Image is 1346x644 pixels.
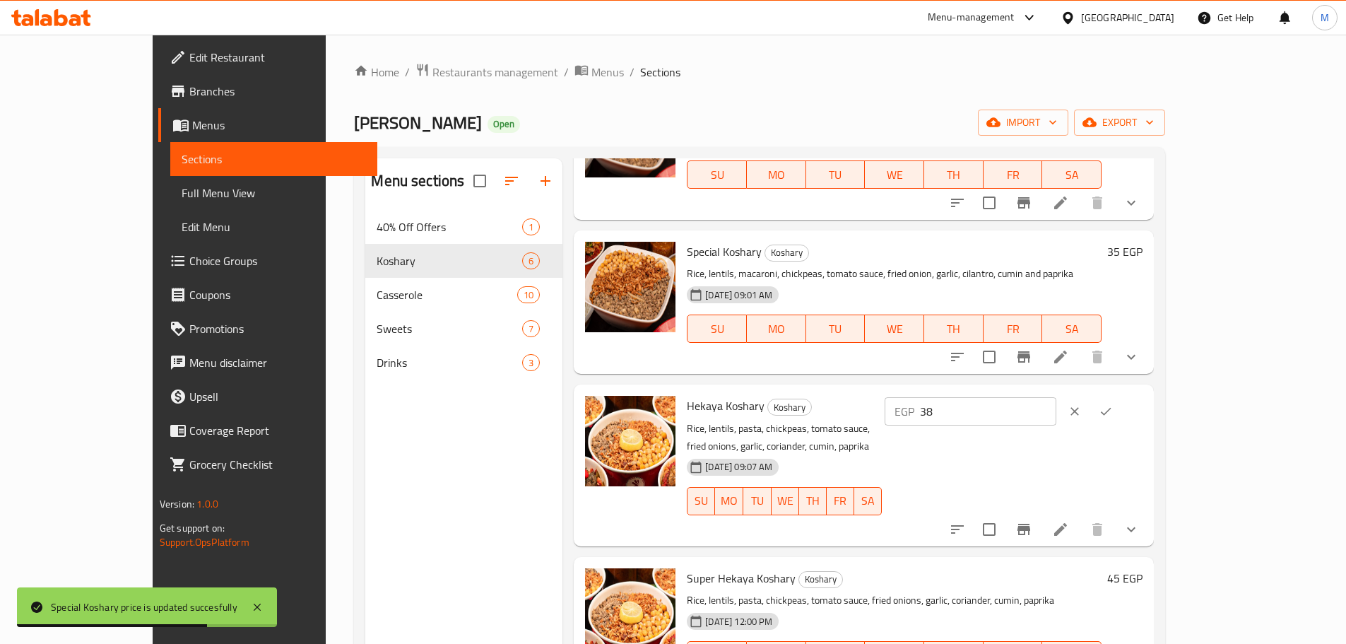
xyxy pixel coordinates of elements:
[585,242,675,332] img: Special Koshary
[365,204,562,385] nav: Menu sections
[1080,186,1114,220] button: delete
[930,165,978,185] span: TH
[1074,110,1165,136] button: export
[523,322,539,336] span: 7
[158,414,377,447] a: Coverage Report
[764,245,809,262] div: Koshary
[832,491,849,511] span: FR
[687,568,796,589] span: Super Hekaya Koshary
[160,533,249,551] a: Support.OpsPlatform
[940,186,974,220] button: sort-choices
[798,571,843,588] div: Koshary
[488,116,520,133] div: Open
[1114,340,1148,374] button: show more
[1114,186,1148,220] button: show more
[989,319,1037,339] span: FR
[854,487,882,515] button: SA
[158,447,377,481] a: Grocery Checklist
[747,315,806,343] button: MO
[768,399,811,416] span: Koshary
[1042,315,1102,343] button: SA
[870,319,919,339] span: WE
[687,592,1102,609] p: Rice, lentils, pasta, chickpeas, tomato sauce, fried onions, garlic, coriander, cumin, paprika
[170,142,377,176] a: Sections
[747,160,806,189] button: MO
[365,210,562,244] div: 40% Off Offers1
[721,491,738,511] span: MO
[170,176,377,210] a: Full Menu View
[465,166,495,196] span: Select all sections
[799,571,842,587] span: Koshary
[687,265,1102,283] p: Rice, lentils, macaroni, chickpeas, tomato sauce, fried onion, garlic, cilantro, cumin and paprika
[189,286,366,303] span: Coupons
[415,63,558,81] a: Restaurants management
[1059,396,1090,427] button: clear
[1085,114,1154,131] span: export
[1081,10,1174,25] div: [GEOGRAPHIC_DATA]
[640,64,680,81] span: Sections
[1048,165,1096,185] span: SA
[812,319,860,339] span: TU
[805,491,821,511] span: TH
[371,170,464,192] h2: Menu sections
[1114,513,1148,546] button: show more
[767,399,812,416] div: Koshary
[158,74,377,108] a: Branches
[806,315,866,343] button: TU
[752,165,801,185] span: MO
[51,599,237,615] div: Special Koshary price is updated succesfully
[160,495,194,513] span: Version:
[860,491,876,511] span: SA
[377,320,522,337] span: Sweets
[377,218,522,235] span: 40% Off Offers
[365,312,562,346] div: Sweets7
[189,252,366,269] span: Choice Groups
[687,160,747,189] button: SU
[699,615,778,628] span: [DATE] 12:00 PM
[978,110,1068,136] button: import
[693,165,741,185] span: SU
[687,420,882,455] p: Rice, lentils, pasta, chickpeas, tomato sauce, fried onions, garlic, coriander, cumin, paprika
[189,354,366,371] span: Menu disclaimer
[158,346,377,380] a: Menu disclaimer
[630,64,634,81] li: /
[189,456,366,473] span: Grocery Checklist
[989,165,1037,185] span: FR
[693,319,741,339] span: SU
[865,315,924,343] button: WE
[940,513,974,546] button: sort-choices
[377,354,522,371] span: Drinks
[1090,396,1121,427] button: ok
[924,160,984,189] button: TH
[1107,242,1143,262] h6: 35 EGP
[182,218,366,235] span: Edit Menu
[591,64,624,81] span: Menus
[924,315,984,343] button: TH
[522,320,540,337] div: items
[564,64,569,81] li: /
[687,395,764,416] span: Hekaya Koshary
[806,160,866,189] button: TU
[687,315,747,343] button: SU
[1048,319,1096,339] span: SA
[522,218,540,235] div: items
[799,487,827,515] button: TH
[377,286,517,303] span: Casserole
[715,487,743,515] button: MO
[1052,194,1069,211] a: Edit menu item
[989,114,1057,131] span: import
[170,210,377,244] a: Edit Menu
[377,252,522,269] span: Koshary
[189,49,366,66] span: Edit Restaurant
[1042,160,1102,189] button: SA
[432,64,558,81] span: Restaurants management
[1052,521,1069,538] a: Edit menu item
[158,244,377,278] a: Choice Groups
[895,403,914,420] p: EGP
[158,40,377,74] a: Edit Restaurant
[699,288,778,302] span: [DATE] 09:01 AM
[354,63,1165,81] nav: breadcrumb
[1080,513,1114,546] button: delete
[365,278,562,312] div: Casserole10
